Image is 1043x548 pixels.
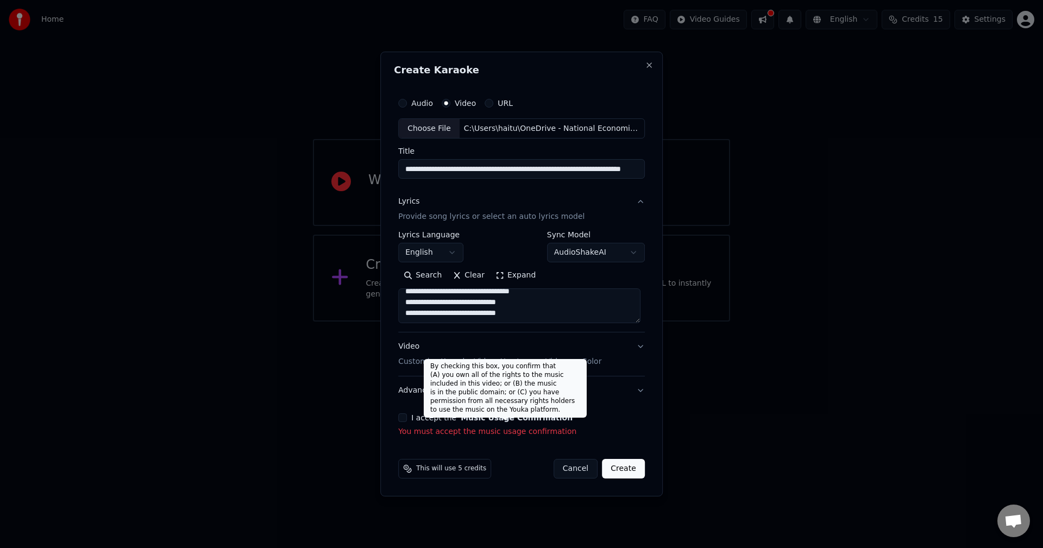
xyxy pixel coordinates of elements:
[398,231,645,332] div: LyricsProvide song lyrics or select an auto lyrics model
[547,231,645,239] label: Sync Model
[398,197,419,207] div: Lyrics
[424,359,587,418] div: By checking this box, you confirm that (A) you own all of the rights to the music included in thi...
[498,99,513,107] label: URL
[460,123,644,134] div: C:\Users\haitu\OneDrive - National Economics University\Desktop\[XGetter]-CÒN_GÌ_ĐẸP_HƠN_-_NGUYỄN...
[602,459,645,478] button: Create
[398,212,585,223] p: Provide song lyrics or select an auto lyrics model
[411,99,433,107] label: Audio
[398,356,601,367] p: Customize Karaoke Video: Use Image, Video, or Color
[398,342,601,368] div: Video
[399,119,460,138] div: Choose File
[398,231,463,239] label: Lyrics Language
[398,376,645,405] button: Advanced
[411,414,573,421] label: I accept the
[461,414,573,421] button: I accept the
[398,426,645,437] p: You must accept the music usage confirmation
[554,459,598,478] button: Cancel
[398,333,645,376] button: VideoCustomize Karaoke Video: Use Image, Video, or Color
[447,267,490,285] button: Clear
[398,148,645,155] label: Title
[398,188,645,231] button: LyricsProvide song lyrics or select an auto lyrics model
[416,464,486,473] span: This will use 5 credits
[455,99,476,107] label: Video
[398,267,447,285] button: Search
[490,267,541,285] button: Expand
[394,65,649,75] h2: Create Karaoke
